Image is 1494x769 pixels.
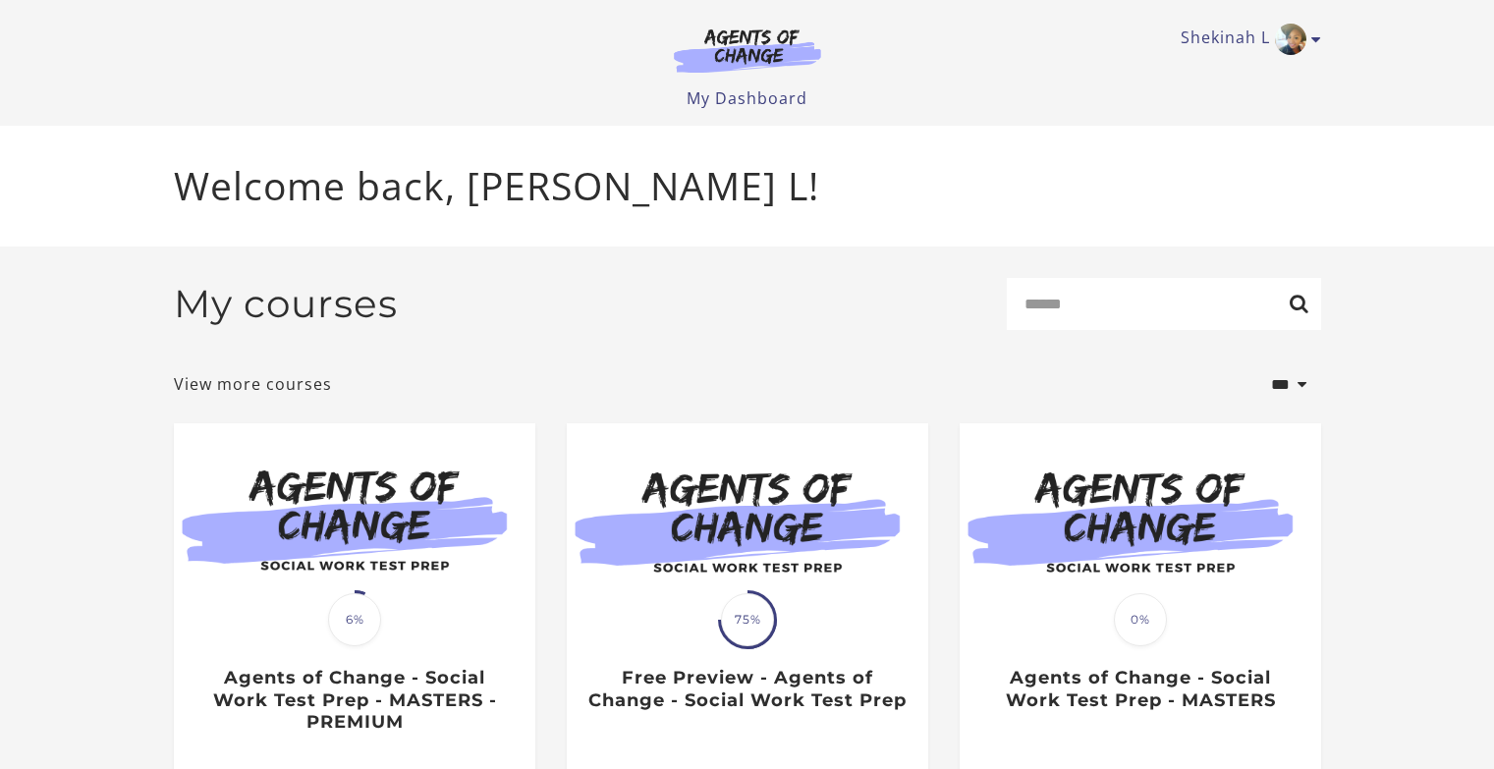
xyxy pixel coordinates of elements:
[328,593,381,646] span: 6%
[1181,24,1311,55] a: Toggle menu
[653,27,842,73] img: Agents of Change Logo
[194,667,514,734] h3: Agents of Change - Social Work Test Prep - MASTERS - PREMIUM
[721,593,774,646] span: 75%
[174,372,332,396] a: View more courses
[687,87,807,109] a: My Dashboard
[980,667,1300,711] h3: Agents of Change - Social Work Test Prep - MASTERS
[174,281,398,327] h2: My courses
[587,667,907,711] h3: Free Preview - Agents of Change - Social Work Test Prep
[174,157,1321,215] p: Welcome back, [PERSON_NAME] L!
[1114,593,1167,646] span: 0%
